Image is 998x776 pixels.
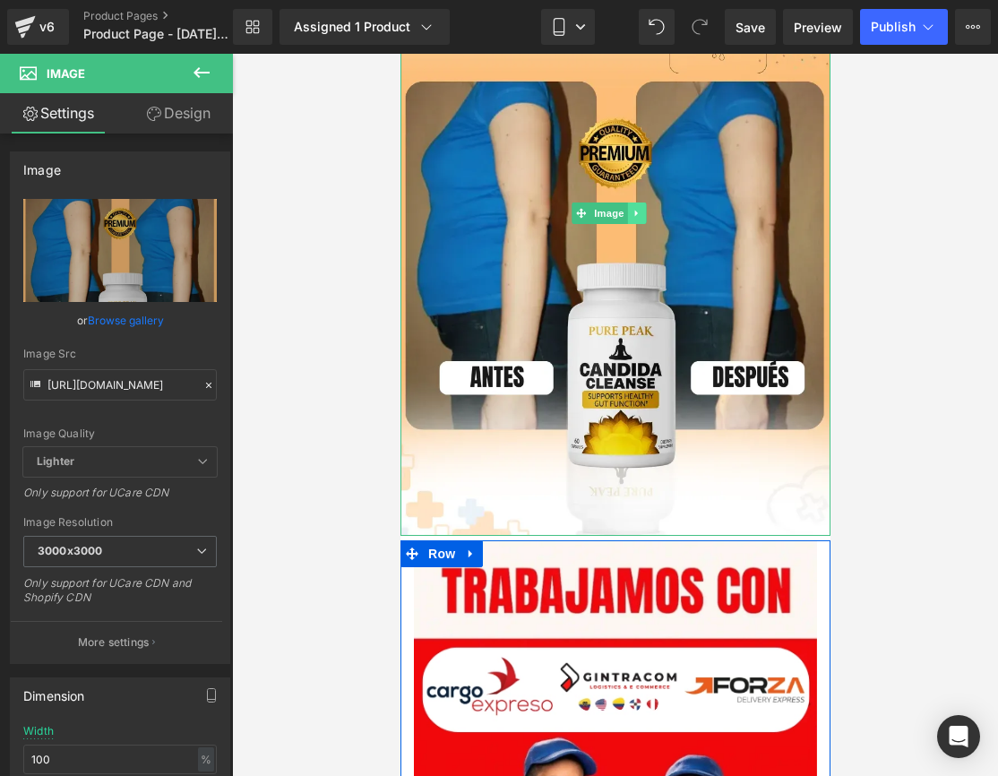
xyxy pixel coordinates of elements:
div: v6 [36,15,58,39]
a: New Library [233,9,272,45]
button: Undo [639,9,675,45]
span: Save [736,18,765,37]
div: Image Resolution [23,516,217,529]
a: Product Pages [83,9,262,23]
span: Publish [871,20,916,34]
a: Preview [783,9,853,45]
button: Redo [682,9,718,45]
div: Image Quality [23,427,217,440]
span: Product Page - [DATE] 16:42:53 [83,27,228,41]
span: Row [23,487,59,513]
button: More settings [11,621,222,663]
a: Expand / Collapse [227,149,245,170]
span: Image [47,66,85,81]
div: Assigned 1 Product [294,18,435,36]
p: More settings [78,634,150,651]
a: v6 [7,9,69,45]
button: Publish [860,9,948,45]
div: Only support for UCare CDN [23,486,217,512]
div: Image Src [23,348,217,360]
a: Browse gallery [88,305,164,336]
div: Width [23,725,54,737]
div: % [198,747,214,772]
span: Preview [794,18,842,37]
div: Dimension [23,678,85,703]
div: Open Intercom Messenger [937,715,980,758]
b: 3000x3000 [38,544,102,557]
input: auto [23,745,217,774]
span: Image [190,149,228,170]
div: Only support for UCare CDN and Shopify CDN [23,576,217,616]
a: Expand / Collapse [59,487,82,513]
div: Image [23,152,61,177]
input: Link [23,369,217,401]
button: More [955,9,991,45]
div: or [23,311,217,330]
a: Design [120,93,237,134]
b: Lighter [37,454,74,468]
